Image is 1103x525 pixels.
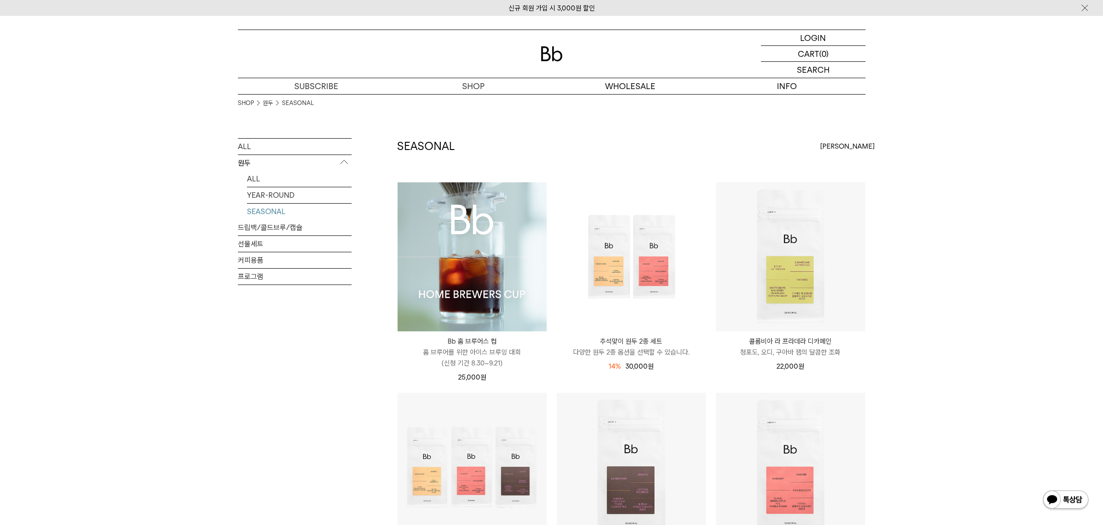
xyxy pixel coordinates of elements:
[716,182,865,331] img: 콜롬비아 라 프라데라 디카페인
[238,220,352,235] a: 드립백/콜드브루/캡슐
[716,336,865,358] a: 콜롬비아 라 프라데라 디카페인 청포도, 오디, 구아바 잼의 달콤한 조화
[458,373,486,381] span: 25,000
[709,78,866,94] p: INFO
[609,361,621,372] div: 14%
[247,187,352,203] a: YEAR-ROUND
[238,99,254,108] a: SHOP
[557,336,706,358] a: 추석맞이 원두 2종 세트 다양한 원두 2종 옵션을 선택할 수 있습니다.
[557,347,706,358] p: 다양한 원두 2종 옵션을 선택할 수 있습니다.
[1042,490,1089,511] img: 카카오톡 채널 1:1 채팅 버튼
[247,171,352,187] a: ALL
[761,46,866,62] a: CART (0)
[398,347,547,369] p: 홈 브루어를 위한 아이스 브루잉 대회 (신청 기간 8.30~9.21)
[238,236,352,252] a: 선물세트
[800,30,826,45] p: LOGIN
[238,252,352,268] a: 커피용품
[557,336,706,347] p: 추석맞이 원두 2종 세트
[509,4,595,12] a: 신규 회원 가입 시 3,000원 할인
[776,362,804,370] span: 22,000
[238,139,352,155] a: ALL
[648,362,654,370] span: 원
[798,46,819,61] p: CART
[557,182,706,331] img: 추석맞이 원두 2종 세트
[398,336,547,369] a: Bb 홈 브루어스 컵 홈 브루어를 위한 아이스 브루잉 대회(신청 기간 8.30~9.21)
[552,78,709,94] p: WHOLESALE
[716,347,865,358] p: 청포도, 오디, 구아바 잼의 달콤한 조화
[798,362,804,370] span: 원
[398,182,547,331] img: Bb 홈 브루어스 컵
[541,46,563,61] img: 로고
[395,78,552,94] a: SHOP
[247,204,352,220] a: SEASONAL
[819,46,829,61] p: (0)
[238,155,352,171] p: 원두
[716,336,865,347] p: 콜롬비아 라 프라데라 디카페인
[238,269,352,285] a: 프로그램
[797,62,830,78] p: SEARCH
[397,139,455,154] h2: SEASONAL
[761,30,866,46] a: LOGIN
[820,141,875,152] span: [PERSON_NAME]
[282,99,314,108] a: SEASONAL
[625,362,654,370] span: 30,000
[263,99,273,108] a: 원두
[480,373,486,381] span: 원
[398,336,547,347] p: Bb 홈 브루어스 컵
[238,78,395,94] a: SUBSCRIBE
